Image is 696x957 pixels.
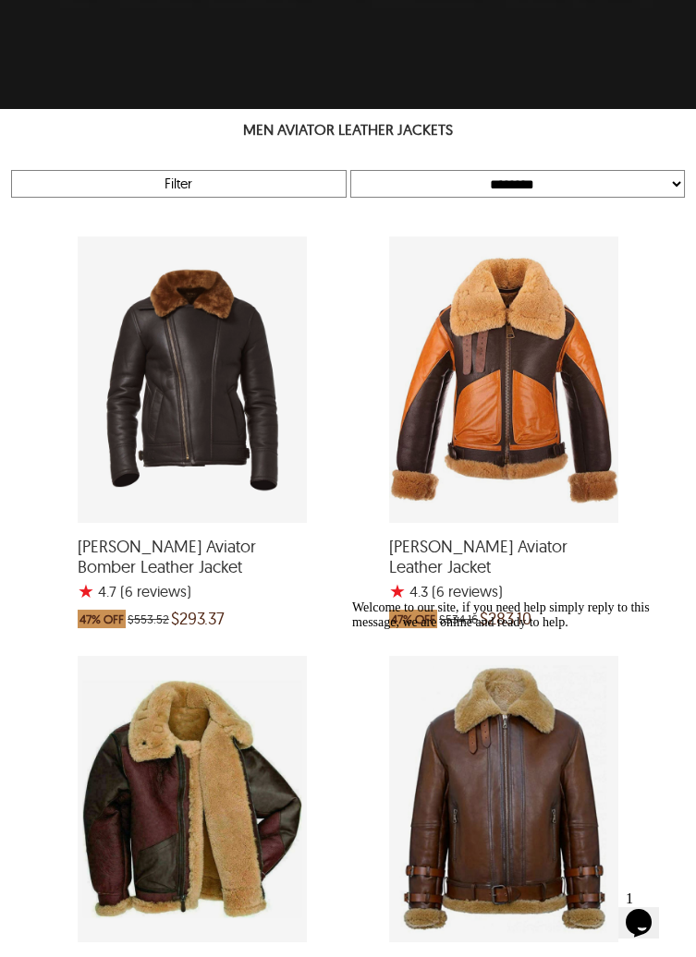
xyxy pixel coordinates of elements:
iframe: chat widget [345,593,678,874]
label: 4.7 [98,582,116,600]
span: reviews [133,582,187,600]
label: 1 rating [389,582,406,600]
label: 4.3 [409,582,428,600]
span: ) [120,582,191,600]
iframe: chat widget [618,883,678,939]
span: MEN AVIATOR LEATHER JACKETS [243,120,453,148]
span: Filter [165,175,192,193]
a: Eric Aviator Bomber Leather Jacket with a 4.666666666666667 Star Rating 6 Product Review which wa... [78,511,307,636]
label: 1 rating [78,582,94,600]
span: (6 [432,582,445,600]
span: ) [432,582,503,600]
span: $293.37 [171,610,225,628]
span: (6 [120,582,133,600]
span: reviews [445,582,498,600]
span: $553.52 [128,610,169,628]
div: Welcome to our site, if you need help simply reply to this message, we are online and ready to help. [7,7,340,37]
a: Gary Aviator Leather Jacket with a 4.333333333333334 Star Rating 6 Product Review which was at a ... [389,511,618,636]
span: Gary Aviator Leather Jacket [389,537,618,576]
span: 47% OFF [78,610,126,628]
span: Eric Aviator Bomber Leather Jacket [78,537,307,576]
span: Welcome to our site, if you need help simply reply to this message, we are online and ready to help. [7,7,305,36]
